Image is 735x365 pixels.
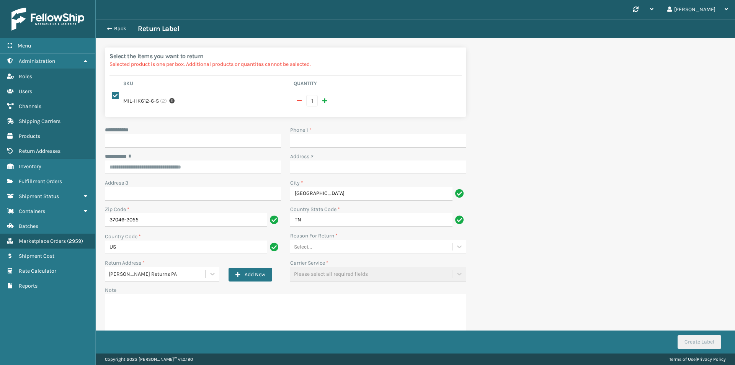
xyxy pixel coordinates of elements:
[19,268,56,274] span: Rate Calculator
[290,259,328,267] label: Carrier Service
[19,148,60,154] span: Return Addresses
[697,357,726,362] a: Privacy Policy
[103,25,138,32] button: Back
[19,223,38,229] span: Batches
[109,270,206,278] div: [PERSON_NAME] Returns PA
[19,133,40,139] span: Products
[105,287,116,293] label: Note
[19,88,32,95] span: Users
[19,238,66,244] span: Marketplace Orders
[19,163,41,170] span: Inventory
[105,354,193,365] p: Copyright 2023 [PERSON_NAME]™ v 1.0.190
[105,205,129,213] label: Zip Code
[290,152,314,160] label: Address 2
[19,118,60,124] span: Shipping Carriers
[160,97,167,105] span: ( 2 )
[669,357,696,362] a: Terms of Use
[121,80,291,89] th: Sku
[105,179,128,187] label: Address 3
[19,58,55,64] span: Administration
[19,103,41,110] span: Channels
[11,8,84,31] img: logo
[105,232,141,241] label: Country Code
[109,52,462,60] h2: Select the items you want to return
[291,80,462,89] th: Quantity
[669,354,726,365] div: |
[290,126,312,134] label: Phone 1
[18,43,31,49] span: Menu
[67,238,83,244] span: ( 2959 )
[290,179,303,187] label: City
[294,243,312,251] div: Select...
[19,193,59,200] span: Shipment Status
[109,60,462,68] p: Selected product is one per box. Additional products or quantites cannot be selected.
[19,283,38,289] span: Reports
[290,232,338,240] label: Reason For Return
[19,253,54,259] span: Shipment Cost
[138,24,179,33] h3: Return Label
[678,335,721,349] button: Create Label
[19,73,32,80] span: Roles
[123,97,159,105] label: MIL-HK612-6-S
[229,268,272,282] button: Add New
[290,205,340,213] label: Country State Code
[19,208,45,214] span: Containers
[19,178,62,185] span: Fulfillment Orders
[105,259,145,267] label: Return Address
